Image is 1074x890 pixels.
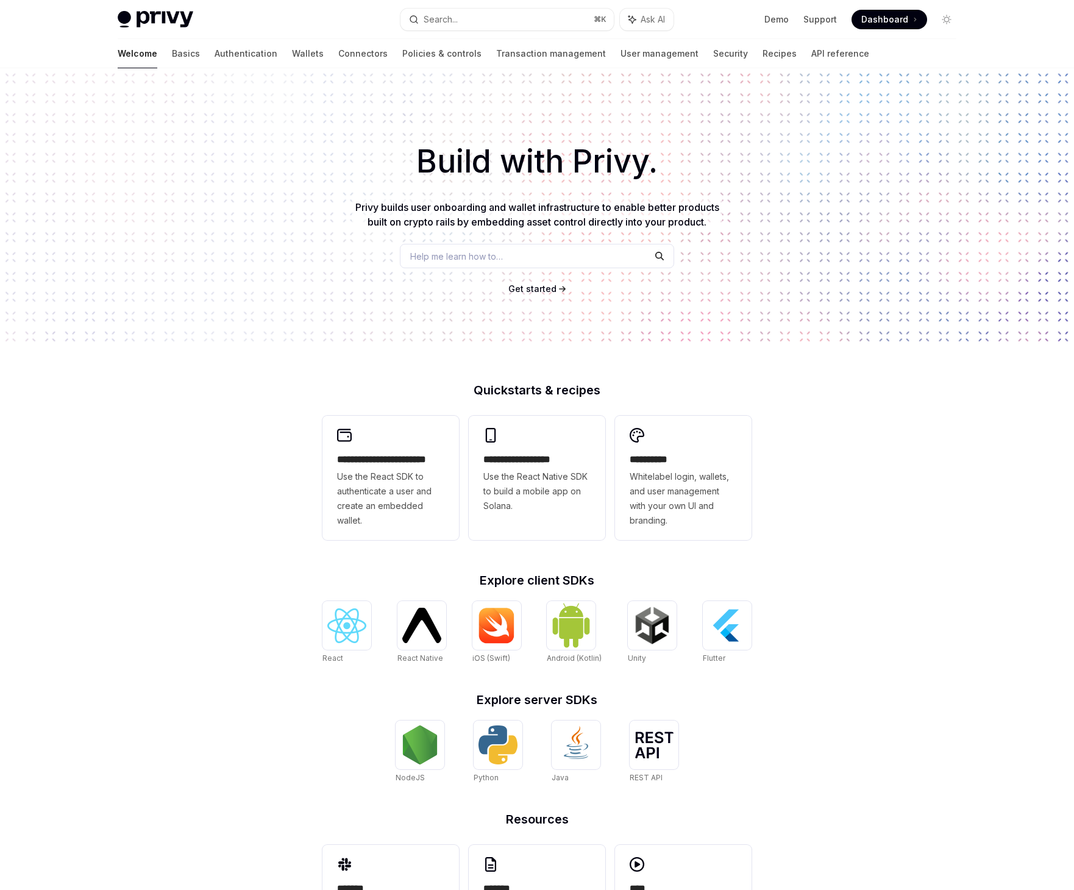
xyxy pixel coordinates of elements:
h2: Resources [322,813,752,825]
img: Flutter [708,606,747,645]
a: Dashboard [852,10,927,29]
span: NodeJS [396,773,425,782]
span: Java [552,773,569,782]
img: React Native [402,608,441,643]
a: PythonPython [474,721,522,784]
a: API reference [811,39,869,68]
a: Support [803,13,837,26]
img: REST API [635,732,674,758]
span: Whitelabel login, wallets, and user management with your own UI and branding. [630,469,737,528]
a: React NativeReact Native [397,601,446,664]
span: Android (Kotlin) [547,653,602,663]
a: Security [713,39,748,68]
a: Demo [764,13,789,26]
h1: Build with Privy. [20,138,1054,185]
h2: Explore client SDKs [322,574,752,586]
a: Get started [508,283,557,295]
a: ReactReact [322,601,371,664]
a: Transaction management [496,39,606,68]
a: Wallets [292,39,324,68]
a: NodeJSNodeJS [396,721,444,784]
button: Search...⌘K [400,9,614,30]
a: iOS (Swift)iOS (Swift) [472,601,521,664]
span: React Native [397,653,443,663]
span: Privy builds user onboarding and wallet infrastructure to enable better products built on crypto ... [355,201,719,228]
a: User management [621,39,699,68]
span: Use the React SDK to authenticate a user and create an embedded wallet. [337,469,444,528]
a: REST APIREST API [630,721,678,784]
a: FlutterFlutter [703,601,752,664]
img: Android (Kotlin) [552,602,591,648]
span: ⌘ K [594,15,606,24]
button: Ask AI [620,9,674,30]
a: Android (Kotlin)Android (Kotlin) [547,601,602,664]
a: JavaJava [552,721,600,784]
img: Unity [633,606,672,645]
img: iOS (Swift) [477,607,516,644]
span: Unity [628,653,646,663]
a: Recipes [763,39,797,68]
a: Basics [172,39,200,68]
a: **** *****Whitelabel login, wallets, and user management with your own UI and branding. [615,416,752,540]
span: Ask AI [641,13,665,26]
a: **** **** **** ***Use the React Native SDK to build a mobile app on Solana. [469,416,605,540]
span: Use the React Native SDK to build a mobile app on Solana. [483,469,591,513]
span: React [322,653,343,663]
a: Connectors [338,39,388,68]
img: light logo [118,11,193,28]
div: Search... [424,12,458,27]
button: Toggle dark mode [937,10,956,29]
a: UnityUnity [628,601,677,664]
span: iOS (Swift) [472,653,510,663]
span: Help me learn how to… [410,250,503,263]
img: Python [478,725,517,764]
a: Welcome [118,39,157,68]
span: Flutter [703,653,725,663]
h2: Explore server SDKs [322,694,752,706]
h2: Quickstarts & recipes [322,384,752,396]
img: React [327,608,366,643]
span: Get started [508,283,557,294]
a: Authentication [215,39,277,68]
span: Dashboard [861,13,908,26]
span: REST API [630,773,663,782]
img: NodeJS [400,725,439,764]
span: Python [474,773,499,782]
img: Java [557,725,596,764]
a: Policies & controls [402,39,482,68]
